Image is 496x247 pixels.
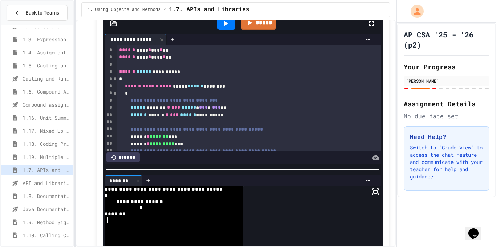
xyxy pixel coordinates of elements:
[403,3,426,20] div: My Account
[410,132,483,141] h3: Need Help?
[163,7,166,13] span: /
[23,62,70,69] span: 1.5. Casting and Ranges of Values
[23,179,70,187] span: API and Libraries - Topic 1.7
[169,5,249,14] span: 1.7. APIs and Libraries
[23,88,70,95] span: 1.6. Compound Assignment Operators
[23,127,70,135] span: 1.17. Mixed Up Code Practice 1.1-1.6
[406,78,487,84] div: [PERSON_NAME]
[25,9,59,17] span: Back to Teams
[23,218,70,226] span: 1.9. Method Signatures
[23,49,70,56] span: 1.4. Assignment and Input
[404,112,489,120] div: No due date set
[465,218,489,240] iframe: chat widget
[7,5,68,21] button: Back to Teams
[23,192,70,200] span: 1.8. Documentation with Comments and Preconditions
[23,166,70,174] span: 1.7. APIs and Libraries
[117,45,382,206] div: To enrich screen reader interactions, please activate Accessibility in Grammarly extension settings
[404,99,489,109] h2: Assignment Details
[404,62,489,72] h2: Your Progress
[23,140,70,148] span: 1.18. Coding Practice 1a (1.1-1.6)
[23,36,70,43] span: 1.3. Expressions and Output [New]
[88,7,161,13] span: 1. Using Objects and Methods
[23,101,70,108] span: Compound assignment operators - Quiz
[23,114,70,122] span: 1.16. Unit Summary 1a (1.1-1.6)
[23,231,70,239] span: 1.10. Calling Class Methods
[410,144,483,180] p: Switch to "Grade View" to access the chat feature and communicate with your teacher for help and ...
[23,205,70,213] span: Java Documentation with Comments - Topic 1.8
[404,29,489,50] h1: AP CSA '25 - '26 (p2)
[23,153,70,161] span: 1.19. Multiple Choice Exercises for Unit 1a (1.1-1.6)
[23,75,70,82] span: Casting and Ranges of variables - Quiz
